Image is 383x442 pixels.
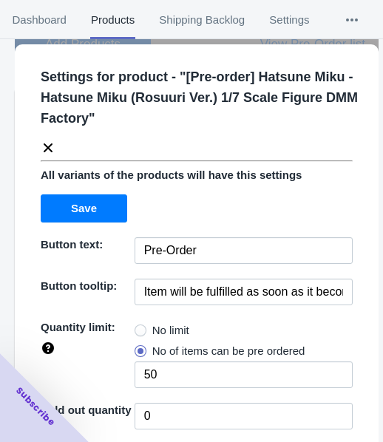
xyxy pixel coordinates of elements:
[322,1,382,39] button: More tabs
[90,1,135,39] span: Products
[13,384,58,429] span: Subscribe
[41,321,115,333] span: Quantity limit:
[269,1,310,39] span: Settings
[41,238,103,251] span: Button text:
[152,344,305,358] span: No of items can be pre ordered
[152,323,189,338] span: No limit
[159,1,245,39] span: Shipping Backlog
[41,279,117,292] span: Button tooltip:
[12,1,67,39] span: Dashboard
[41,67,365,129] p: Settings for product - " [Pre-order] Hatsune Miku - Hatsune Miku (Rosuuri Ver.) 1/7 Scale Figure ...
[41,169,302,181] span: All variants of the products will have this settings
[71,203,97,214] span: Save
[41,194,127,222] button: Save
